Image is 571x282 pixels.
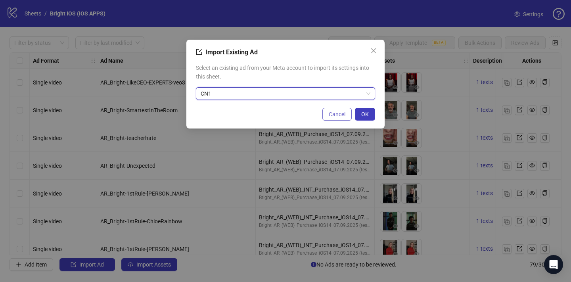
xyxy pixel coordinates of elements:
span: Cancel [329,111,345,117]
span: import [196,49,202,55]
span: OK [361,111,369,117]
span: Import Existing Ad [205,48,258,56]
span: close [370,48,377,54]
button: Cancel [322,108,352,121]
div: Open Intercom Messenger [544,255,563,274]
button: OK [355,108,375,121]
span: CN1 [201,88,370,100]
button: Close [367,44,380,57]
span: Select an existing ad from your Meta account to import its settings into this sheet. [196,63,375,81]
